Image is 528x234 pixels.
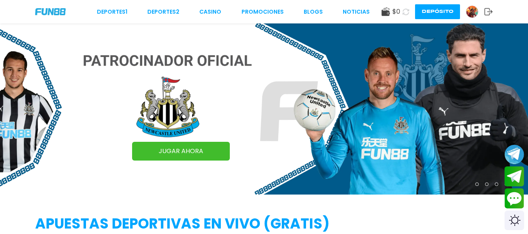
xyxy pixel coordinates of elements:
[132,142,230,161] a: JUGAR AHORA
[35,8,66,15] img: Company Logo
[242,8,284,16] a: Promociones
[505,144,524,164] button: Join telegram channel
[147,8,179,16] a: Deportes2
[505,188,524,209] button: Contact customer service
[304,8,323,16] a: BLOGS
[415,4,460,19] button: Depósito
[343,8,370,16] a: NOTICIAS
[466,5,484,18] a: Avatar
[505,166,524,187] button: Join telegram
[505,211,524,230] div: Switch theme
[392,7,400,16] span: $ 0
[199,8,221,16] a: CASINO
[97,8,127,16] a: Deportes1
[466,6,478,18] img: Avatar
